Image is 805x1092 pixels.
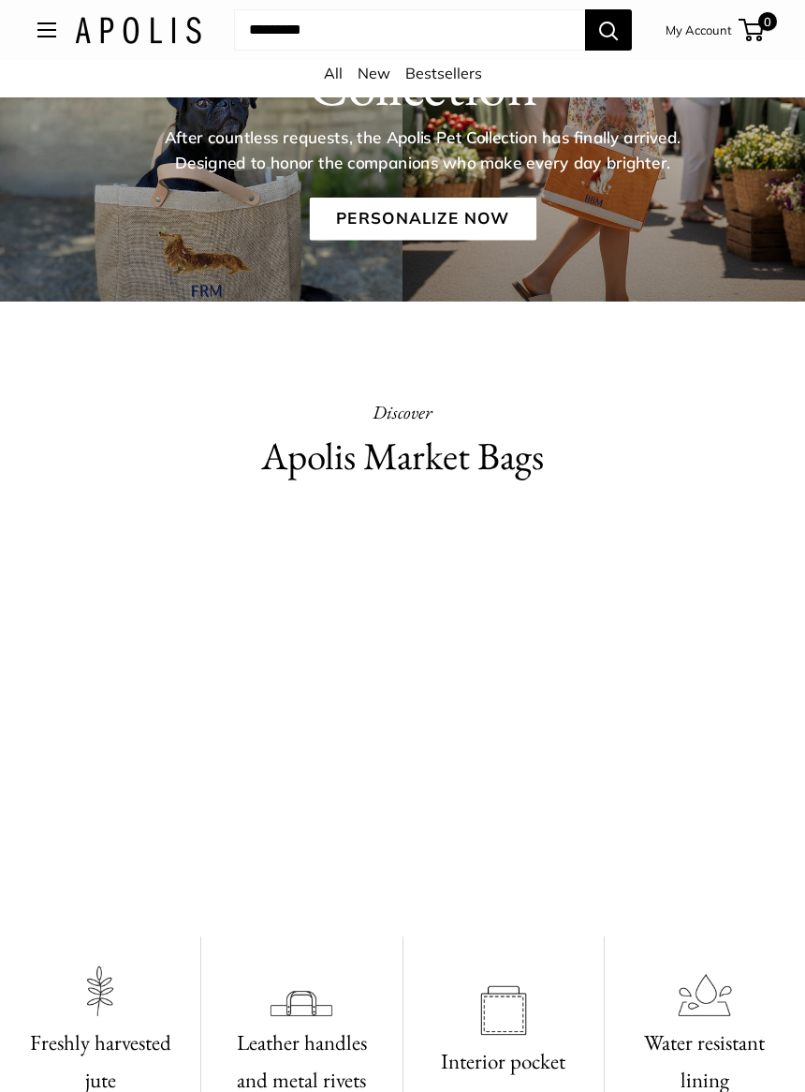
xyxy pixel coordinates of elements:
[585,9,632,51] button: Search
[134,125,712,175] p: After countless requests, the Apolis Pet Collection has finally arrived. Designed to honor the co...
[358,64,390,82] a: New
[37,22,56,37] button: Open menu
[666,19,732,41] a: My Account
[324,64,343,82] a: All
[740,19,764,41] a: 0
[309,198,535,241] a: Personalize Now
[37,395,768,429] p: Discover
[234,9,585,51] input: Search...
[405,64,482,82] a: Bestsellers
[37,429,768,484] h2: Apolis Market Bags
[758,12,777,31] span: 0
[426,1043,581,1080] h3: Interior pocket
[75,17,201,44] img: Apolis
